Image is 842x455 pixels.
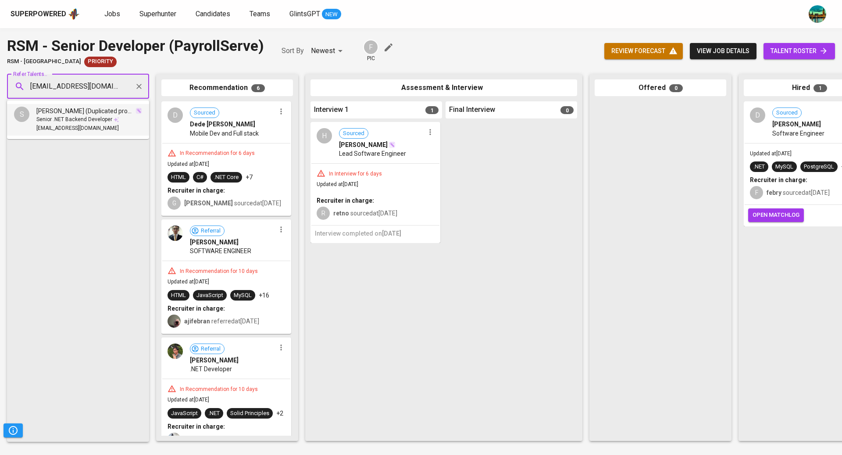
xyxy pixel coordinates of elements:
[764,43,835,59] a: talent roster
[325,170,385,178] div: In Interview for 6 days
[190,129,259,138] span: Mobile Dev and Full stack
[68,7,80,21] img: app logo
[168,197,181,210] div: G
[753,210,799,220] span: open matchlog
[161,337,291,452] div: Referral[PERSON_NAME].NET DeveloperIn Recommendation for 10 daysUpdated at[DATE]JavaScript.NETSol...
[184,200,281,207] span: sourced at [DATE]
[611,46,676,57] span: review forecast
[750,107,765,123] div: D
[314,105,349,115] span: Interview 1
[748,208,804,222] button: open matchlog
[36,124,119,133] span: [EMAIL_ADDRESS][DOMAIN_NAME]
[310,79,577,97] div: Assessment & Interview
[184,318,210,325] b: ajifebran
[311,43,346,59] div: Newest
[168,423,225,430] b: Recruiter in charge:
[7,57,81,66] span: RSM - [GEOGRAPHIC_DATA]
[234,291,252,300] div: MySQL
[276,409,283,418] p: +2
[168,344,183,359] img: 8ff6c3f29ff0b48338f50bbade62f0d6.jpg
[333,210,397,217] span: sourced at [DATE]
[196,10,230,18] span: Candidates
[168,226,183,241] img: f5e0ae663b9d259e048abe3bacc094db.jpeg
[322,10,341,19] span: NEW
[750,176,807,183] b: Recruiter in charge:
[339,149,406,158] span: Lead Software Engineer
[11,7,80,21] a: Superpoweredapp logo
[246,173,253,182] p: +7
[184,200,233,207] b: [PERSON_NAME]
[289,9,341,20] a: GlintsGPT NEW
[168,107,183,123] div: D
[690,43,756,59] button: view job details
[311,46,335,56] p: Newest
[197,345,224,353] span: Referral
[84,57,117,67] div: New Job received from Demand Team
[190,109,219,117] span: Sourced
[339,140,388,149] span: [PERSON_NAME]
[753,163,765,171] div: .NET
[190,356,239,365] span: [PERSON_NAME]
[139,9,178,20] a: Superhunter
[14,107,29,122] div: S
[214,173,239,182] div: .NET Core
[4,423,23,437] button: Pipeline Triggers
[7,35,264,57] div: RSM - Senior Developer (PayrollServe)
[317,181,358,187] span: Updated at [DATE]
[363,39,378,55] div: F
[190,247,251,255] span: SOFTWARE ENGINEER
[190,365,232,373] span: .NET Developer
[813,84,827,92] span: 1
[425,106,439,114] span: 1
[190,120,255,129] span: Dede [PERSON_NAME]
[363,39,378,62] div: pic
[773,109,801,117] span: Sourced
[251,84,265,92] span: 6
[176,150,258,157] div: In Recommendation for 6 days
[697,46,749,57] span: view job details
[333,210,349,217] b: retno
[310,122,440,243] div: HSourced[PERSON_NAME]Lead Software EngineerIn Interview for 6 daysUpdated at[DATE]Recruiter in ch...
[190,238,239,247] span: [PERSON_NAME]
[184,318,259,325] span: referred at [DATE]
[84,57,117,66] span: Priority
[133,80,145,93] button: Clear
[171,409,198,418] div: JavaScript
[176,386,261,393] div: In Recommendation for 10 days
[104,9,122,20] a: Jobs
[208,409,220,418] div: .NET
[560,106,574,114] span: 0
[161,101,291,216] div: DSourcedDede [PERSON_NAME]Mobile Dev and Full stackIn Recommendation for 6 daysUpdated at[DATE]HT...
[389,141,396,148] img: magic_wand.svg
[136,107,142,114] img: magic_wand.svg
[104,10,120,18] span: Jobs
[11,9,66,19] div: Superpowered
[168,187,225,194] b: Recruiter in charge:
[168,315,181,328] img: aji.muda@glints.com
[317,207,330,220] div: R
[449,105,495,115] span: Final Interview
[259,291,269,300] p: +16
[196,291,223,300] div: JavaScript
[317,197,374,204] b: Recruiter in charge:
[196,173,203,182] div: C#
[809,5,826,23] img: a5d44b89-0c59-4c54-99d0-a63b29d42bd3.jpg
[36,107,135,115] span: [PERSON_NAME] (Duplicated profiles)
[171,173,186,182] div: HTML
[161,219,291,334] div: Referral[PERSON_NAME]SOFTWARE ENGINEERIn Recommendation for 10 daysUpdated at[DATE]HTMLJavaScript...
[230,409,269,418] div: Solid Principles
[176,268,261,275] div: In Recommendation for 10 days
[767,189,830,196] span: sourced at [DATE]
[339,129,368,138] span: Sourced
[161,79,293,97] div: Recommendation
[168,305,225,312] b: Recruiter in charge:
[168,161,209,167] span: Updated at [DATE]
[168,397,209,403] span: Updated at [DATE]
[772,129,824,138] span: Software Engineer
[144,86,146,87] button: Close
[382,230,401,237] span: [DATE]
[604,43,683,59] button: review forecast
[804,163,834,171] div: PostgreSQL
[196,9,232,20] a: Candidates
[669,84,683,92] span: 0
